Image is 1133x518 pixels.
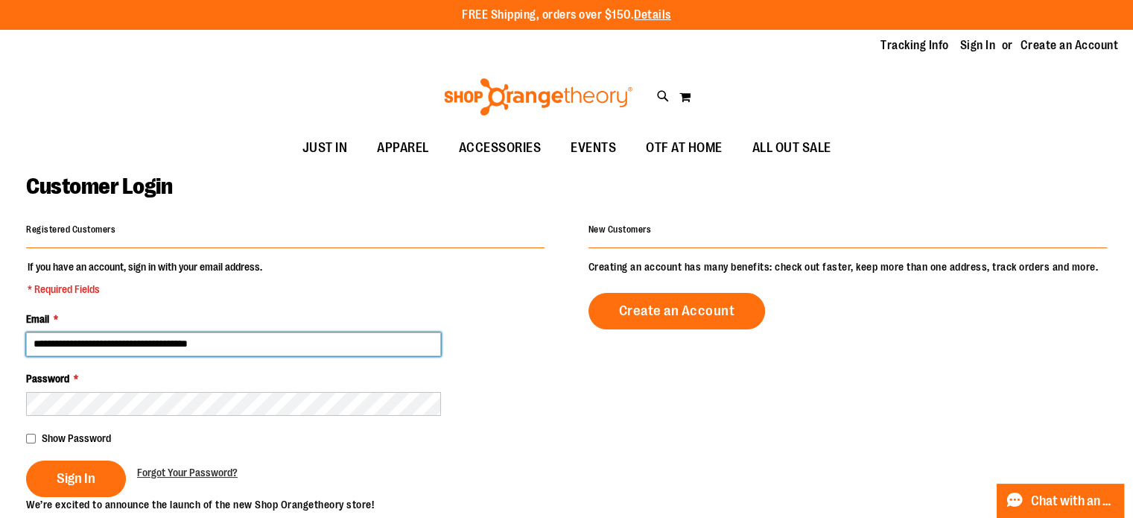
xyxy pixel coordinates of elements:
span: JUST IN [302,131,348,165]
span: Chat with an Expert [1031,494,1115,508]
button: Sign In [26,461,126,497]
a: Tracking Info [880,37,949,54]
img: npw-badge-icon-locked.svg [416,338,428,350]
img: Shop Orangetheory [442,78,635,116]
a: Create an Account [588,293,766,329]
span: * Required Fields [28,282,262,297]
span: EVENTS [571,131,616,165]
legend: If you have an account, sign in with your email address. [26,259,264,297]
p: FREE Shipping, orders over $150. [462,7,671,24]
span: ACCESSORIES [459,131,542,165]
span: Forgot Your Password? [137,467,238,478]
p: Creating an account has many benefits: check out faster, keep more than one address, track orders... [588,259,1107,274]
span: Show Password [42,432,111,444]
span: Password [26,373,69,385]
span: Sign In [57,470,95,487]
strong: Registered Customers [26,224,115,235]
p: We’re excited to announce the launch of the new Shop Orangetheory store! [26,497,567,512]
a: Sign In [960,37,996,54]
span: Email [26,313,49,325]
button: Chat with an Expert [997,484,1125,518]
a: Forgot Your Password? [137,465,238,480]
a: Create an Account [1021,37,1119,54]
strong: New Customers [588,224,652,235]
span: Create an Account [619,303,735,319]
a: Details [634,8,671,22]
span: APPAREL [377,131,429,165]
span: Customer Login [26,174,172,199]
span: ALL OUT SALE [752,131,831,165]
img: npw-badge-icon-locked.svg [416,397,428,409]
span: OTF AT HOME [646,131,723,165]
